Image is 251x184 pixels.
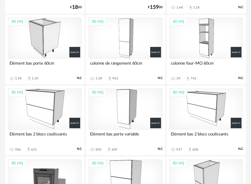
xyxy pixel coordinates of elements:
[167,15,246,84] a: 3D HQ colonne four-MO 60cm 1K Download icon 756 N.C
[238,147,243,151] span: N.C
[96,148,101,152] div: 850
[170,18,187,26] div: 3D HQ
[170,89,187,97] div: 3D HQ
[8,130,82,143] div: Elément bas 2 blocs coulissants
[148,5,163,10] div: € 00
[238,5,243,10] span: N.C
[150,5,159,10] span: 159
[188,5,193,10] span: Download icon
[15,148,21,152] div: 986
[186,76,190,81] span: Download icon
[88,59,162,72] div: colonne de rangement 60cm
[72,5,78,10] span: 18
[107,147,112,152] span: Download icon
[89,159,106,168] div: 3D HQ
[176,76,180,80] div: 1K
[188,147,192,152] span: Download icon
[70,5,82,10] div: € 00
[193,6,200,10] div: 1.1K
[158,147,163,151] span: N.C
[77,147,82,151] span: N.C
[5,86,84,155] a: 3D HQ Elément bas 2 blocs coulissants 986 Download icon 631 N.C
[169,59,243,72] div: colonne four-MO 60cm
[5,15,84,84] a: 3D HQ Elément bas porte 60cm 1.5K Download icon 1.1K N.C
[8,159,26,168] div: 3D HQ
[158,76,163,80] span: N.C
[32,76,38,80] div: 1.1K
[167,86,246,155] a: 3D HQ Elément bas 2 blocs coulissants 937 Download icon 608 N.C
[8,89,26,97] div: 3D HQ
[176,6,183,10] div: 1.4K
[176,148,182,152] div: 937
[190,76,196,80] div: 756
[86,86,165,155] a: 3D HQ Elément bas porte variable 850 Download icon 609 N.C
[15,76,22,80] div: 1.5K
[169,130,243,143] div: Elément bas 2 blocs coulissants
[192,148,198,152] div: 608
[112,76,118,80] div: 963
[170,159,187,168] div: 3D HQ
[31,148,37,152] div: 631
[77,76,82,80] span: N.C
[8,18,26,26] div: 3D HQ
[27,76,32,81] span: Download icon
[112,148,117,152] div: 609
[238,76,243,80] span: N.C
[89,18,106,26] div: 3D HQ
[89,89,106,97] div: 3D HQ
[86,15,165,84] a: 3D HQ colonne de rangement 60cm 1.3K Download icon 963 N.C
[8,59,82,72] div: Elément bas porte 60cm
[88,130,162,143] div: Elément bas porte variable
[96,76,102,80] div: 1.3K
[26,147,31,152] span: Download icon
[107,76,112,81] span: Download icon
